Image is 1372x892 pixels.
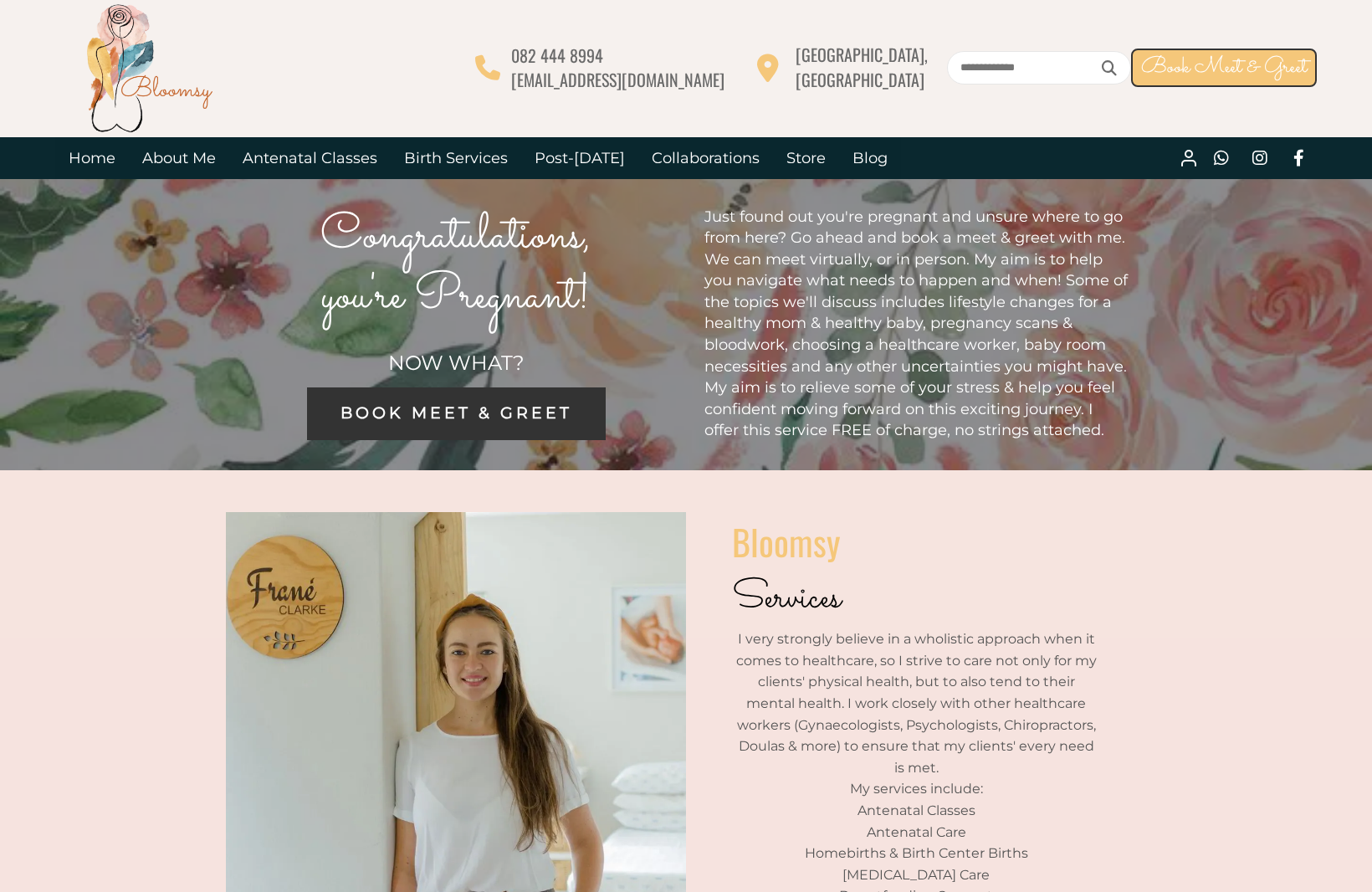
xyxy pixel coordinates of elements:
a: Home [55,137,129,179]
span: [GEOGRAPHIC_DATA] [796,67,924,92]
a: Birth Services [391,137,521,179]
a: Post-[DATE] [521,137,638,179]
span: BOOK MEET & GREET [340,403,572,423]
a: Collaborations [638,137,773,179]
p: Antenatal Care [732,822,1100,843]
span: [EMAIL_ADDRESS][DOMAIN_NAME] [511,67,724,92]
a: BOOK MEET & GREET [307,387,606,440]
a: Antenatal Classes [229,137,391,179]
span: NOW WHAT? [388,351,525,375]
img: Bloomsy [82,1,216,135]
span: Just found out you're pregnant and unsure where to go from here? Go ahead and book a meet & greet... [704,208,1128,440]
span: you're Pregnant! [321,260,591,334]
p: Homebirths & Birth Center Births [732,843,1100,864]
p: [MEDICAL_DATA] Care [732,864,1100,886]
span: Book Meet & Greet [1141,51,1307,84]
span: 082 444 8994 [511,43,603,68]
p: I very strongly believe in a wholistic approach when it comes to healthcare, so I strive to care ... [732,628,1100,778]
a: Blog [839,137,901,179]
a: Store [773,137,839,179]
span: [GEOGRAPHIC_DATA], [796,42,928,67]
a: About Me [129,137,229,179]
a: Book Meet & Greet [1131,49,1317,87]
span: Bloomsy [732,515,840,567]
span: Services [732,569,841,628]
span: Congratulations, [320,200,591,274]
p: My services include: [732,778,1100,800]
p: Antenatal Classes [732,800,1100,822]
